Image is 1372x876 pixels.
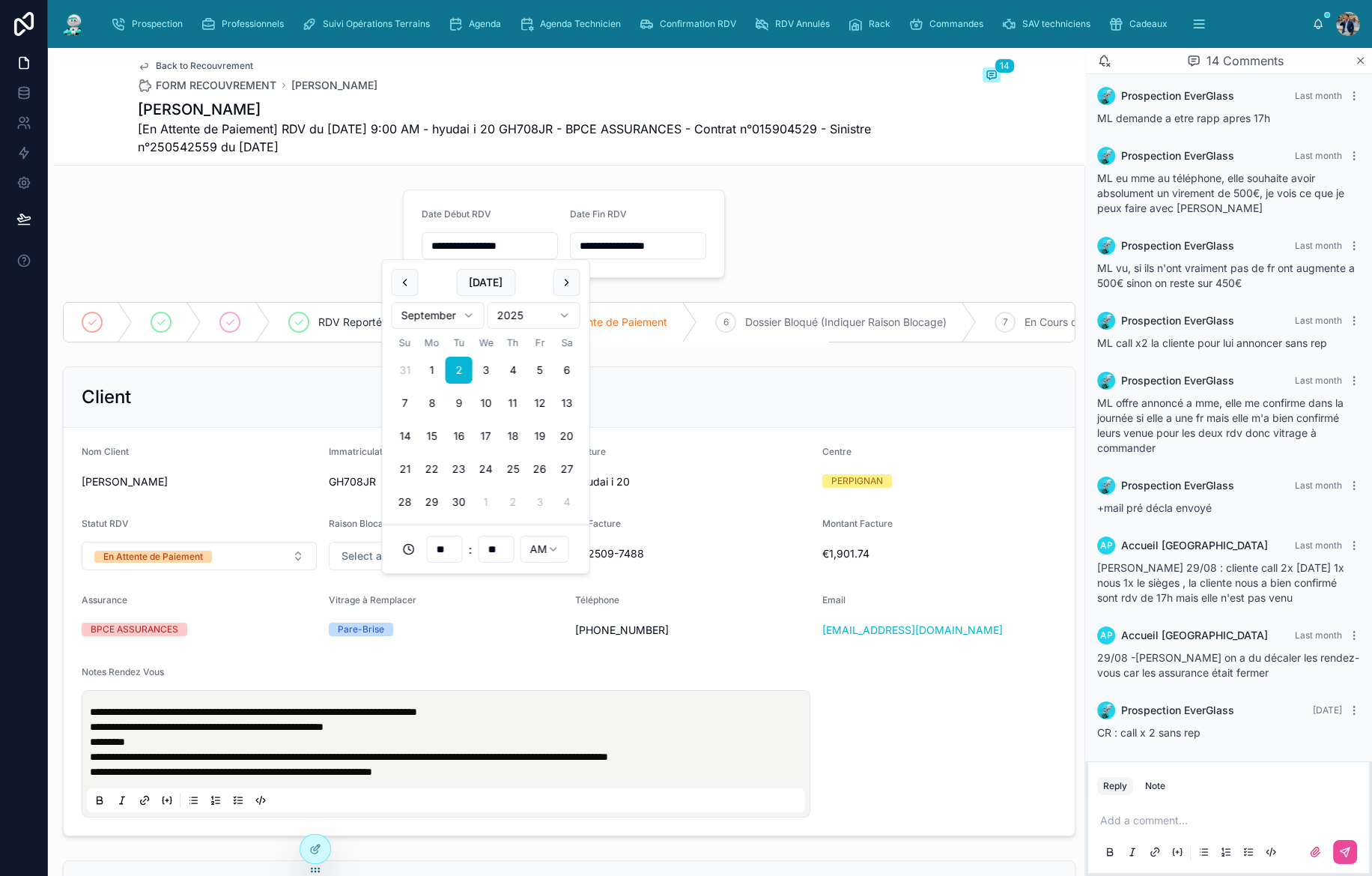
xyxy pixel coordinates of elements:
[446,335,473,351] th: Tuesday
[329,542,564,570] button: Select Button
[553,390,580,417] button: Saturday, September 13th, 2025
[1121,478,1234,493] span: Prospection EverGlass
[1104,10,1178,37] a: Cadeaux
[1139,777,1171,795] button: Note
[419,456,446,483] button: Monday, September 22nd, 2025
[1295,540,1342,551] span: Last month
[575,474,810,489] span: hyudai i 20
[82,594,127,605] span: Assurance
[473,489,500,516] button: Wednesday, October 1st, 2025
[1295,629,1342,641] span: Last month
[156,78,276,93] span: FORM RECOUVREMENT
[446,390,473,417] button: Today, Tuesday, September 9th, 2025
[329,518,394,529] span: Raison Blocage
[526,390,553,417] button: Friday, September 12th, 2025
[1295,375,1342,386] span: Last month
[138,60,253,72] a: Back to Recouvrement
[91,623,178,636] div: BPCE ASSURANCES
[1100,629,1113,641] span: AP
[575,446,606,457] span: Voiture
[500,335,526,351] th: Thursday
[723,316,729,328] span: 6
[469,18,501,30] span: Agenda
[473,456,500,483] button: Wednesday, September 24th, 2025
[526,335,553,351] th: Friday
[456,269,515,296] button: [DATE]
[60,12,87,36] img: App logo
[392,357,419,384] button: Sunday, August 31st, 2025
[500,456,526,483] button: Thursday, September 25th, 2025
[419,335,446,351] th: Monday
[526,489,553,516] button: Friday, October 3rd, 2025
[318,315,473,330] span: RDV Reporté | RDV à Confirmer
[1097,112,1270,124] span: ML demande a etre rapp apres 17h
[1206,52,1284,70] span: 14 Comments
[1295,90,1342,101] span: Last month
[1100,540,1113,552] span: AP
[329,446,395,457] span: Immatriculation
[1295,315,1342,326] span: Last month
[338,623,384,636] div: Pare-Brise
[869,18,890,30] span: Rack
[99,7,1312,40] div: scrollable content
[1097,501,1212,514] span: +mail pré décla envoyé
[551,315,667,330] span: En Attente de Paiement
[392,534,580,564] div: :
[156,60,253,72] span: Back to Recouvrement
[1097,396,1344,454] span: ML offre annoncé a mme, elle me confirme dans la journée si elle a une fr mais elle m'a bien conf...
[822,446,852,457] span: Centre
[222,18,284,30] span: Professionnels
[106,10,193,37] a: Prospection
[1003,316,1008,328] span: 7
[196,10,294,37] a: Professionnels
[82,666,164,677] span: Notes Rendez Vous
[473,357,500,384] button: Wednesday, September 3rd, 2025
[553,335,580,351] th: Saturday
[1097,651,1359,679] span: 29/08 -[PERSON_NAME] on a du décaler les rendez-vous car les assurance était fermer
[82,474,317,489] span: [PERSON_NAME]
[291,78,377,93] a: [PERSON_NAME]
[904,10,994,37] a: Commandes
[526,357,553,384] button: Friday, September 5th, 2025
[82,446,129,457] span: Nom Client
[843,10,901,37] a: Rack
[1121,628,1268,643] span: Accueil [GEOGRAPHIC_DATA]
[446,357,473,384] button: Tuesday, September 2nd, 2025, selected
[446,423,473,450] button: Tuesday, September 16th, 2025
[392,423,419,450] button: Sunday, September 14th, 2025
[822,546,1057,561] span: €1,901.74
[473,335,500,351] th: Wednesday
[570,208,627,220] span: Date Fin RDV
[500,423,526,450] button: Thursday, September 18th, 2025
[1097,262,1355,289] span: ML vu, si ils n'ont vraiment pas de fr ont augmente a 500€ sinon on reste sur 450€
[1121,703,1234,718] span: Prospection EverGlass
[514,10,631,37] a: Agenda Technicien
[82,385,131,409] h2: Client
[1025,315,1139,330] span: En Cours de Règlement
[138,99,888,120] h1: [PERSON_NAME]
[392,489,419,516] button: Sunday, September 28th, 2025
[929,18,983,30] span: Commandes
[138,78,276,93] a: FORM RECOUVREMENT
[1121,238,1234,253] span: Prospection EverGlass
[1295,240,1342,251] span: Last month
[553,489,580,516] button: Saturday, October 4th, 2025
[575,518,621,529] span: N° Facture
[1121,373,1234,388] span: Prospection EverGlass
[1313,704,1342,716] span: [DATE]
[575,623,810,638] span: [PHONE_NUMBER]
[831,474,883,488] div: PERPIGNAN
[329,594,416,605] span: Vitrage à Remplacer
[1121,313,1234,328] span: Prospection EverGlass
[392,335,580,516] table: September 2025
[822,623,1003,638] a: [EMAIL_ADDRESS][DOMAIN_NAME]
[392,456,419,483] button: Sunday, September 21st, 2025
[473,390,500,417] button: Wednesday, September 10th, 2025
[1097,777,1133,795] button: Reply
[342,549,462,564] span: Select a Raison Blocage
[1295,150,1342,161] span: Last month
[1097,561,1344,604] span: [PERSON_NAME] 29/08 : cliente call 2x [DATE] 1x nous 1x le sièges , la cliente nous a bien confir...
[419,489,446,516] button: Monday, September 29th, 2025
[1295,480,1342,491] span: Last month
